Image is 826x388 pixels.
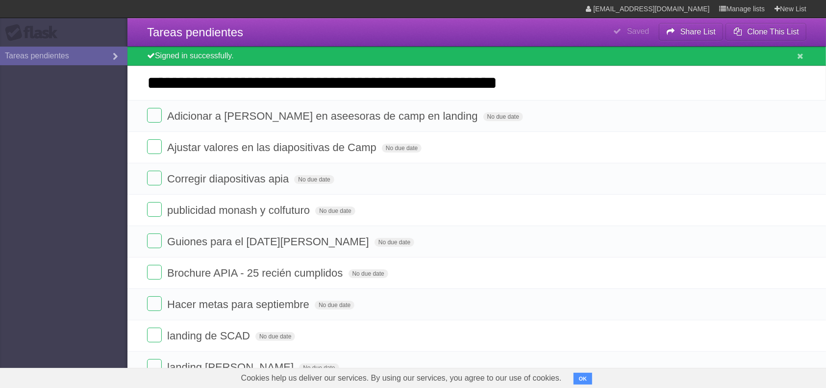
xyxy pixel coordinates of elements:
[627,27,649,35] b: Saved
[680,27,716,36] b: Share List
[375,238,414,247] span: No due date
[167,330,252,342] span: landing de SCAD
[231,368,572,388] span: Cookies help us deliver our services. By using our services, you agree to our use of cookies.
[255,332,295,341] span: No due date
[147,296,162,311] label: Done
[147,139,162,154] label: Done
[167,267,345,279] span: Brochure APIA - 25 recién cumplidos
[659,23,724,41] button: Share List
[315,207,355,215] span: No due date
[147,171,162,185] label: Done
[147,202,162,217] label: Done
[147,328,162,342] label: Done
[5,24,64,42] div: Flask
[167,173,291,185] span: Corregir diapositivas apia
[147,233,162,248] label: Done
[167,110,480,122] span: Adicionar a [PERSON_NAME] en aseesoras de camp en landing
[167,298,312,310] span: Hacer metas para septiembre
[483,112,523,121] span: No due date
[349,269,388,278] span: No due date
[167,235,372,248] span: Guiones para el [DATE][PERSON_NAME]
[294,175,334,184] span: No due date
[747,27,799,36] b: Clone This List
[167,204,312,216] span: publicidad monash y colfuturo
[147,265,162,280] label: Done
[299,363,339,372] span: No due date
[147,26,243,39] span: Tareas pendientes
[726,23,806,41] button: Clone This List
[167,361,296,373] span: landing [PERSON_NAME]
[127,47,826,66] div: Signed in successfully.
[382,144,422,153] span: No due date
[147,108,162,123] label: Done
[167,141,379,154] span: Ajustar valores en las diapositivas de Camp
[147,359,162,374] label: Done
[315,301,354,310] span: No due date
[574,373,593,385] button: OK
